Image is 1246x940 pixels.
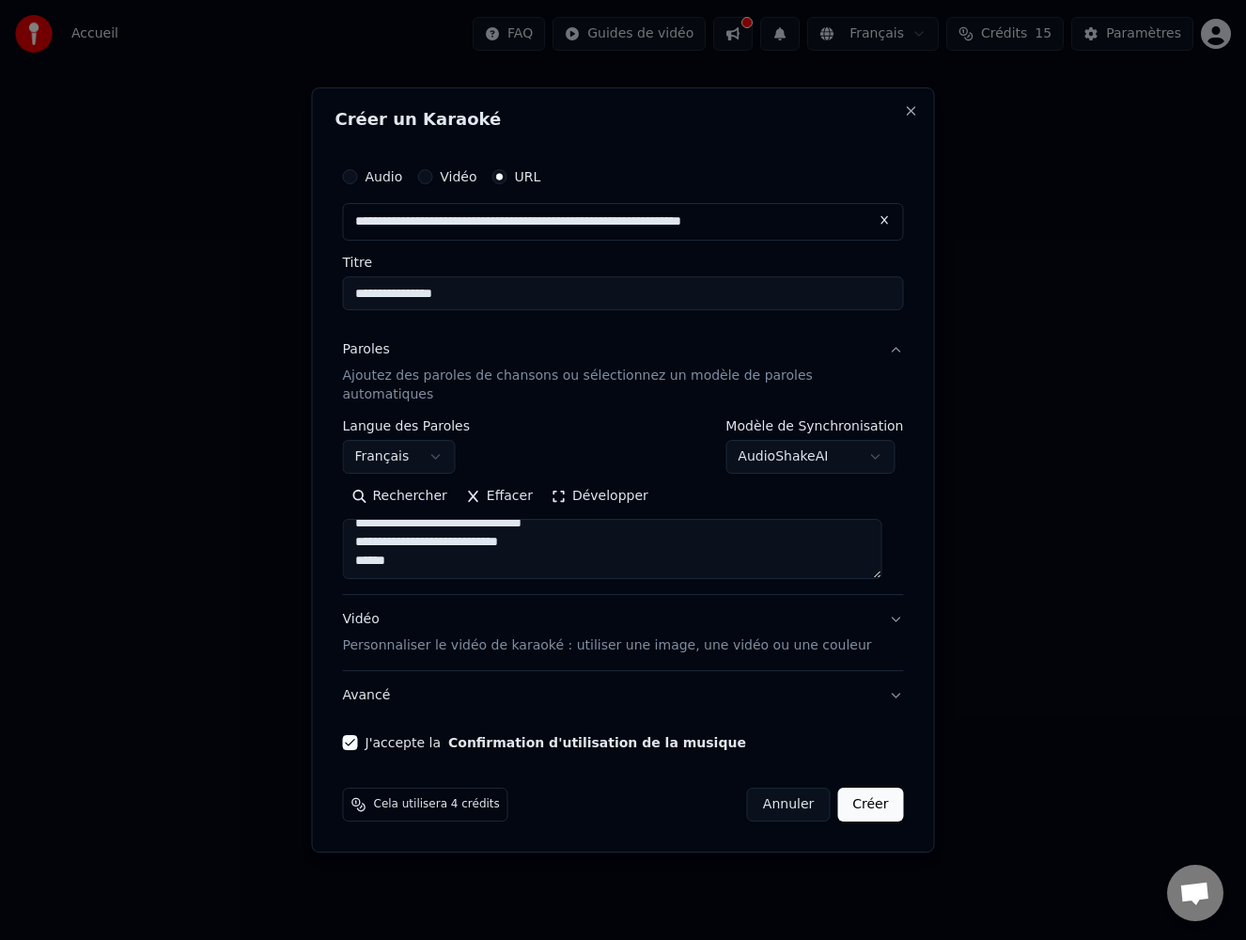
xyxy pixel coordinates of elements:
label: J'accepte la [366,736,746,749]
span: Cela utilisera 4 crédits [374,797,500,812]
label: Langue des Paroles [343,419,471,432]
button: Développer [542,481,658,511]
button: Effacer [457,481,542,511]
label: Audio [366,170,403,183]
button: VidéoPersonnaliser le vidéo de karaoké : utiliser une image, une vidéo ou une couleur [343,595,904,670]
label: Modèle de Synchronisation [725,419,903,432]
button: ParolesAjoutez des paroles de chansons ou sélectionnez un modèle de paroles automatiques [343,325,904,419]
button: Avancé [343,671,904,720]
label: URL [515,170,541,183]
label: Titre [343,256,904,269]
p: Personnaliser le vidéo de karaoké : utiliser une image, une vidéo ou une couleur [343,636,872,655]
button: Créer [837,788,903,822]
div: Paroles [343,340,390,359]
button: Rechercher [343,481,457,511]
p: Ajoutez des paroles de chansons ou sélectionnez un modèle de paroles automatiques [343,367,874,404]
h2: Créer un Karaoké [335,111,911,128]
div: ParolesAjoutez des paroles de chansons ou sélectionnez un modèle de paroles automatiques [343,419,904,594]
label: Vidéo [440,170,476,183]
button: Annuler [747,788,830,822]
div: Vidéo [343,610,872,655]
button: J'accepte la [448,736,746,749]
